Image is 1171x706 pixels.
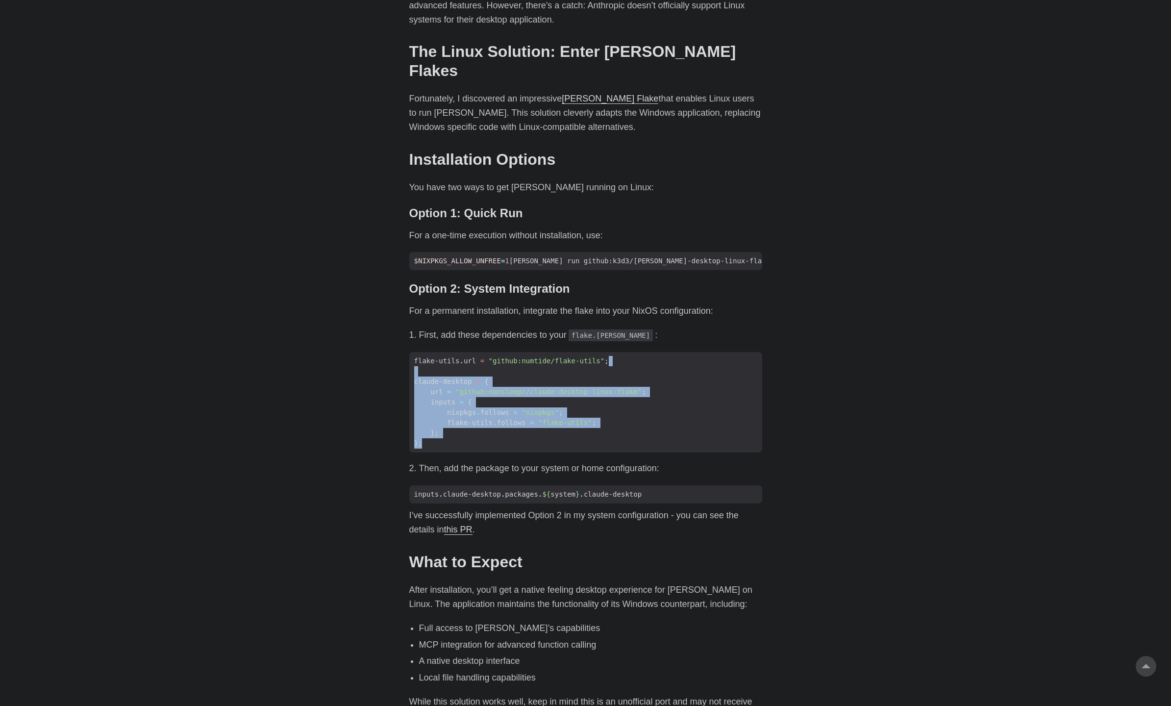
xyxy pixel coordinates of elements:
[513,408,517,416] span: =
[592,419,596,427] span: ;
[419,328,762,342] li: First, add these dependencies to your :
[409,228,762,243] p: For a one-time execution without installation, use:
[443,490,501,498] span: claude-desktop
[538,490,542,498] span: .
[419,461,762,476] li: Then, add the package to your system or home configuration:
[409,553,762,571] h2: What to Expect
[501,257,505,265] span: =
[409,583,762,611] p: After installation, you’ll get a native feeling desktop experience for [PERSON_NAME] on Linux. Th...
[447,388,451,396] span: =
[505,490,538,498] span: packages
[430,388,443,396] span: url
[530,419,534,427] span: =
[447,408,476,416] span: nixpkgs
[476,378,480,385] span: =
[439,490,443,498] span: .
[419,671,762,685] li: Local file handling capabilities
[493,419,497,427] span: .
[480,408,509,416] span: follows
[455,388,642,396] span: "github:nonsleepr/claude-desktop-linux-flake"
[575,490,579,498] span: }
[459,357,463,365] span: .
[480,357,484,365] span: =
[569,329,653,341] code: flake.[PERSON_NAME]
[484,378,488,385] span: {
[444,525,473,534] a: this PR
[642,388,646,396] span: ;
[1136,656,1156,677] a: go to top
[542,490,550,498] span: ${
[584,490,642,498] span: claude-desktop
[430,429,439,437] span: };
[447,419,493,427] span: flake-utils
[419,638,762,652] li: MCP integration for advanced function calling
[414,357,460,365] span: flake-utils
[468,398,472,406] span: {
[409,508,762,537] p: I’ve successfully implemented Option 2 in my system configuration - you can see the details in .
[414,439,423,447] span: };
[501,490,505,498] span: .
[505,257,509,265] span: 1
[409,150,762,169] h2: Installation Options
[409,180,762,195] p: You have two ways to get [PERSON_NAME] running on Linux:
[414,490,439,498] span: inputs
[489,357,605,365] span: "github:numtide/flake-utils"
[559,408,563,416] span: ;
[459,398,463,406] span: =
[497,419,525,427] span: follows
[419,621,762,635] li: Full access to [PERSON_NAME]’s capabilities
[409,282,762,296] h3: Option 2: System Integration
[409,256,813,266] span: $ [PERSON_NAME] run github:k3d3/[PERSON_NAME]-desktop-linux-flake --impure
[418,257,501,265] span: NIXPKGS_ALLOW_UNFREE
[522,408,559,416] span: "nixpkgs"
[464,357,476,365] span: url
[550,490,575,498] span: system
[409,206,762,221] h3: Option 1: Quick Run
[419,654,762,668] li: A native desktop interface
[604,357,608,365] span: ;
[562,94,658,103] a: [PERSON_NAME] Flake
[409,92,762,134] p: Fortunately, I discovered an impressive that enables Linux users to run [PERSON_NAME]. This solut...
[476,408,480,416] span: .
[579,490,583,498] span: .
[409,42,762,80] h2: The Linux Solution: Enter [PERSON_NAME] Flakes
[430,398,455,406] span: inputs
[538,419,592,427] span: "flake-utils"
[414,378,472,385] span: claude-desktop
[409,304,762,318] p: For a permanent installation, integrate the flake into your NixOS configuration:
